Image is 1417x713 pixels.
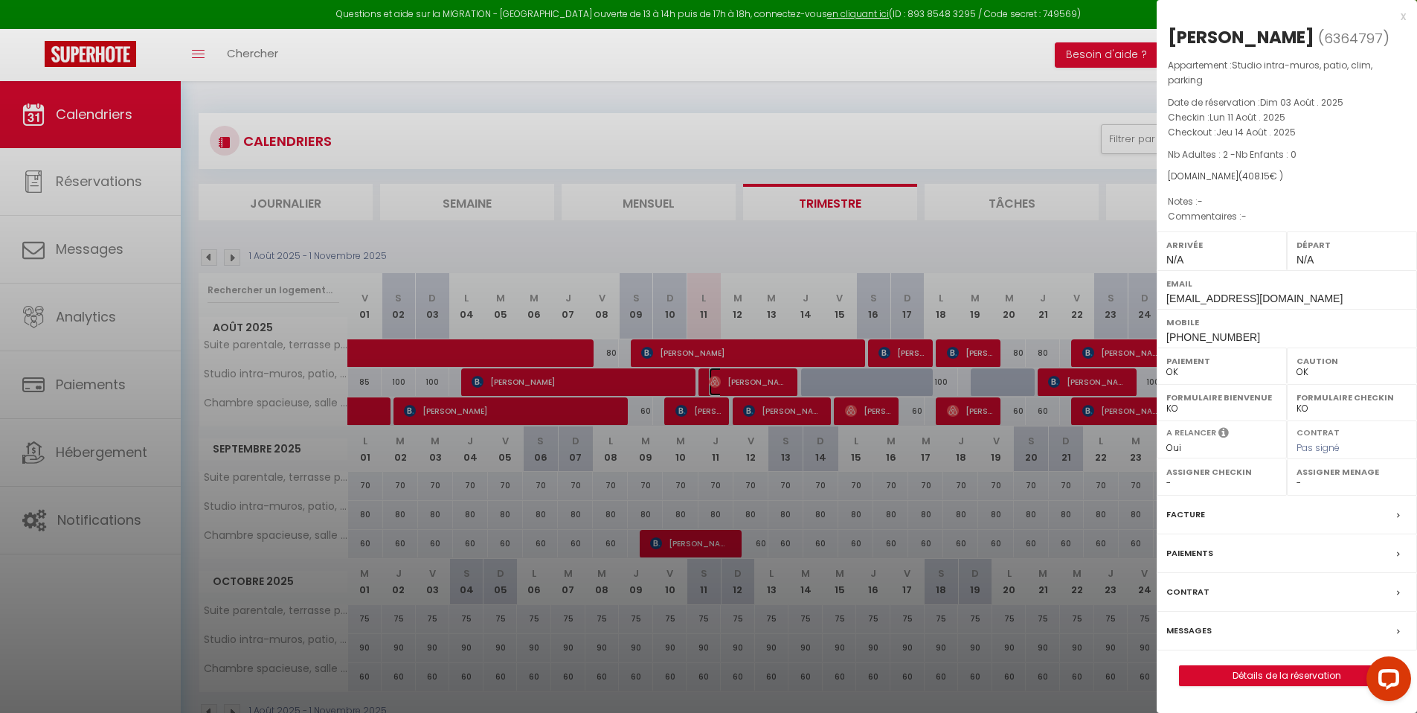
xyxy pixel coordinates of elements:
span: Nb Enfants : 0 [1236,148,1296,161]
span: [EMAIL_ADDRESS][DOMAIN_NAME] [1166,292,1343,304]
a: Détails de la réservation [1180,666,1394,685]
p: Appartement : [1168,58,1406,88]
label: A relancer [1166,426,1216,439]
span: Pas signé [1296,441,1340,454]
label: Contrat [1296,426,1340,436]
label: Facture [1166,507,1205,522]
label: Départ [1296,237,1407,252]
p: Notes : [1168,194,1406,209]
span: Dim 03 Août . 2025 [1260,96,1343,109]
label: Formulaire Checkin [1296,390,1407,405]
label: Messages [1166,623,1212,639]
span: 6364797 [1324,29,1383,48]
span: N/A [1296,254,1314,266]
div: x [1157,7,1406,25]
label: Paiements [1166,546,1213,561]
p: Checkout : [1168,125,1406,140]
div: [PERSON_NAME] [1168,25,1314,49]
i: Sélectionner OUI si vous souhaiter envoyer les séquences de messages post-checkout [1218,426,1229,443]
button: Détails de la réservation [1179,665,1395,686]
label: Email [1166,276,1407,291]
p: Commentaires : [1168,209,1406,224]
span: - [1241,210,1247,223]
span: - [1198,195,1203,208]
span: Lun 11 Août . 2025 [1209,111,1285,124]
label: Assigner Checkin [1166,464,1277,479]
label: Assigner Menage [1296,464,1407,479]
label: Contrat [1166,584,1209,600]
div: [DOMAIN_NAME] [1168,170,1406,184]
span: Jeu 14 Août . 2025 [1216,126,1296,138]
label: Arrivée [1166,237,1277,252]
p: Date de réservation : [1168,95,1406,110]
span: [PHONE_NUMBER] [1166,331,1260,343]
label: Caution [1296,354,1407,368]
span: Studio intra-muros, patio, clim, parking [1168,59,1372,86]
label: Paiement [1166,354,1277,368]
span: N/A [1166,254,1183,266]
span: ( € ) [1238,170,1283,182]
iframe: LiveChat chat widget [1355,650,1417,713]
label: Mobile [1166,315,1407,330]
label: Formulaire Bienvenue [1166,390,1277,405]
p: Checkin : [1168,110,1406,125]
span: Nb Adultes : 2 - [1168,148,1296,161]
span: ( ) [1318,28,1389,48]
span: 408.15 [1242,170,1270,182]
